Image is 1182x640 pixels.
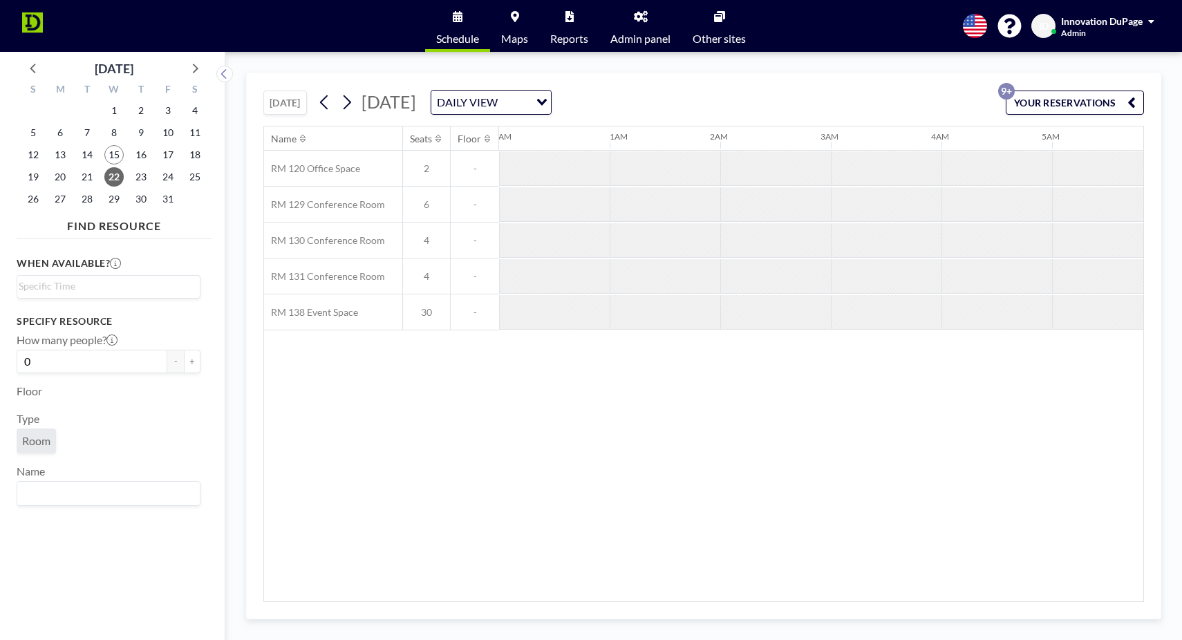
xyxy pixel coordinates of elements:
[158,167,178,187] span: Friday, October 24, 2025
[693,33,746,44] span: Other sites
[17,482,200,505] div: Search for option
[127,82,154,100] div: T
[158,145,178,164] span: Friday, October 17, 2025
[77,167,97,187] span: Tuesday, October 21, 2025
[501,33,528,44] span: Maps
[451,270,499,283] span: -
[24,167,43,187] span: Sunday, October 19, 2025
[131,167,151,187] span: Thursday, October 23, 2025
[19,484,192,502] input: Search for option
[131,101,151,120] span: Thursday, October 2, 2025
[22,434,50,447] span: Room
[154,82,181,100] div: F
[362,91,416,112] span: [DATE]
[22,12,43,40] img: organization-logo
[104,123,124,142] span: Wednesday, October 8, 2025
[47,82,74,100] div: M
[403,234,450,247] span: 4
[104,167,124,187] span: Wednesday, October 22, 2025
[1006,91,1144,115] button: YOUR RESERVATIONS9+
[50,123,70,142] span: Monday, October 6, 2025
[550,33,588,44] span: Reports
[264,162,360,175] span: RM 120 Office Space
[158,101,178,120] span: Friday, October 3, 2025
[610,131,628,142] div: 1AM
[185,145,205,164] span: Saturday, October 18, 2025
[931,131,949,142] div: 4AM
[167,350,184,373] button: -
[77,145,97,164] span: Tuesday, October 14, 2025
[104,145,124,164] span: Wednesday, October 15, 2025
[710,131,728,142] div: 2AM
[264,306,358,319] span: RM 138 Event Space
[17,315,200,328] h3: Specify resource
[50,189,70,209] span: Monday, October 27, 2025
[184,350,200,373] button: +
[403,198,450,211] span: 6
[77,189,97,209] span: Tuesday, October 28, 2025
[1061,15,1143,27] span: Innovation DuPage
[185,167,205,187] span: Saturday, October 25, 2025
[131,145,151,164] span: Thursday, October 16, 2025
[19,279,192,294] input: Search for option
[185,101,205,120] span: Saturday, October 4, 2025
[271,133,297,145] div: Name
[17,412,39,426] label: Type
[502,93,528,111] input: Search for option
[101,82,128,100] div: W
[451,162,499,175] span: -
[17,333,118,347] label: How many people?
[264,198,385,211] span: RM 129 Conference Room
[431,91,551,114] div: Search for option
[158,123,178,142] span: Friday, October 10, 2025
[17,276,200,297] div: Search for option
[104,101,124,120] span: Wednesday, October 1, 2025
[610,33,670,44] span: Admin panel
[131,123,151,142] span: Thursday, October 9, 2025
[451,306,499,319] span: -
[820,131,838,142] div: 3AM
[185,123,205,142] span: Saturday, October 11, 2025
[264,270,385,283] span: RM 131 Conference Room
[50,145,70,164] span: Monday, October 13, 2025
[24,123,43,142] span: Sunday, October 5, 2025
[451,198,499,211] span: -
[17,464,45,478] label: Name
[403,270,450,283] span: 4
[264,234,385,247] span: RM 130 Conference Room
[17,384,42,398] label: Floor
[50,167,70,187] span: Monday, October 20, 2025
[24,145,43,164] span: Sunday, October 12, 2025
[24,189,43,209] span: Sunday, October 26, 2025
[451,234,499,247] span: -
[1042,131,1060,142] div: 5AM
[458,133,481,145] div: Floor
[998,83,1015,100] p: 9+
[410,133,432,145] div: Seats
[263,91,307,115] button: [DATE]
[20,82,47,100] div: S
[17,214,212,233] h4: FIND RESOURCE
[1039,20,1049,32] span: ID
[489,131,512,142] div: 12AM
[104,189,124,209] span: Wednesday, October 29, 2025
[77,123,97,142] span: Tuesday, October 7, 2025
[403,162,450,175] span: 2
[403,306,450,319] span: 30
[158,189,178,209] span: Friday, October 31, 2025
[74,82,101,100] div: T
[1061,28,1086,38] span: Admin
[95,59,133,78] div: [DATE]
[181,82,208,100] div: S
[436,33,479,44] span: Schedule
[434,93,500,111] span: DAILY VIEW
[131,189,151,209] span: Thursday, October 30, 2025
